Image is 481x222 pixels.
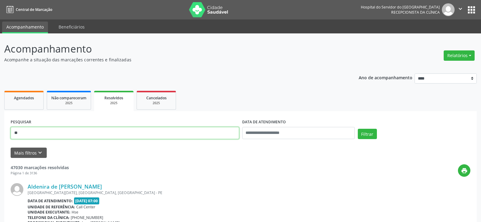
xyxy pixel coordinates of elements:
div: 2025 [51,101,86,105]
button: Mais filtroskeyboard_arrow_down [11,148,47,158]
div: 2025 [141,101,171,105]
i: keyboard_arrow_down [37,149,43,156]
button: apps [466,5,477,15]
div: Hospital do Servidor do [GEOGRAPHIC_DATA] [361,5,440,10]
a: Acompanhamento [2,22,48,33]
strong: 47030 marcações resolvidas [11,165,69,170]
a: Aldenira de [PERSON_NAME] [28,183,102,190]
b: Unidade de referência: [28,204,75,210]
label: DATA DE ATENDIMENTO [242,118,286,127]
span: Call Center [76,204,95,210]
span: [DATE] 07:00 [74,197,100,204]
a: Central de Marcação [4,5,52,15]
button:  [455,3,466,16]
div: Página 1 de 3136 [11,171,69,176]
img: img [11,183,23,196]
label: PESQUISAR [11,118,31,127]
b: Telefone da clínica: [28,215,69,220]
b: Data de atendimento: [28,198,73,203]
span: Recepcionista da clínica [391,10,440,15]
p: Acompanhamento [4,41,335,56]
p: Acompanhe a situação das marcações correntes e finalizadas [4,56,335,63]
a: Beneficiários [54,22,89,32]
span: Central de Marcação [16,7,52,12]
i:  [457,5,464,12]
span: Hse [72,210,78,215]
b: Unidade executante: [28,210,70,215]
img: img [442,3,455,16]
button: Relatórios [444,50,475,61]
i: print [461,167,468,174]
span: Agendados [14,95,34,101]
p: Ano de acompanhamento [359,73,412,81]
div: [GEOGRAPHIC_DATA][DATE], [GEOGRAPHIC_DATA], [GEOGRAPHIC_DATA] - PE [28,190,470,195]
button: Filtrar [358,129,377,139]
button: print [458,164,470,177]
span: Resolvidos [104,95,123,101]
span: [PHONE_NUMBER] [71,215,103,220]
div: 2025 [98,101,129,105]
span: Cancelados [146,95,167,101]
span: Não compareceram [51,95,86,101]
